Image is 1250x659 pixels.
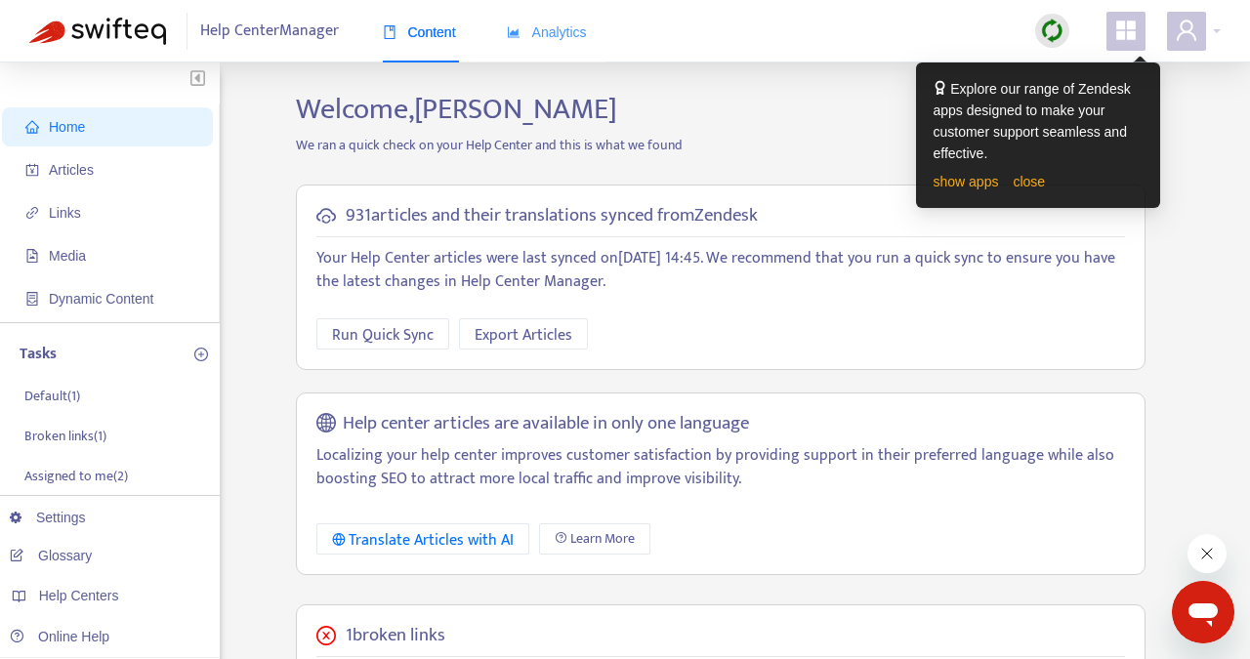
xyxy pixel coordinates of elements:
[1187,534,1227,573] iframe: Close message
[25,163,39,177] span: account-book
[459,318,588,350] button: Export Articles
[346,625,445,647] h5: 1 broken links
[539,523,650,555] a: Learn More
[570,528,635,550] span: Learn More
[200,13,339,50] span: Help Center Manager
[507,24,587,40] span: Analytics
[383,25,396,39] span: book
[25,206,39,220] span: link
[194,348,208,361] span: plus-circle
[24,426,106,446] p: Broken links ( 1 )
[316,626,336,645] span: close-circle
[25,249,39,263] span: file-image
[346,205,758,227] h5: 931 articles and their translations synced from Zendesk
[281,135,1160,155] p: We ran a quick check on your Help Center and this is what we found
[39,588,119,603] span: Help Centers
[29,18,166,45] img: Swifteq
[20,343,57,366] p: Tasks
[1175,19,1198,42] span: user
[343,413,749,435] h5: Help center articles are available in only one language
[316,206,336,226] span: cloud-sync
[316,523,530,555] button: Translate Articles with AI
[383,24,456,40] span: Content
[475,323,572,348] span: Export Articles
[1040,19,1064,43] img: sync.dc5367851b00ba804db3.png
[332,323,434,348] span: Run Quick Sync
[507,25,521,39] span: area-chart
[49,291,153,307] span: Dynamic Content
[316,247,1125,294] p: Your Help Center articles were last synced on [DATE] 14:45 . We recommend that you run a quick sy...
[296,85,617,134] span: Welcome, [PERSON_NAME]
[316,444,1125,491] p: Localizing your help center improves customer satisfaction by providing support in their preferre...
[49,119,85,135] span: Home
[934,78,1143,164] div: Explore our range of Zendesk apps designed to make your customer support seamless and effective.
[24,466,128,486] p: Assigned to me ( 2 )
[332,528,515,553] div: Translate Articles with AI
[1013,174,1045,189] a: close
[1172,581,1234,643] iframe: Button to launch messaging window
[10,548,92,563] a: Glossary
[1114,19,1138,42] span: appstore
[25,120,39,134] span: home
[316,413,336,435] span: global
[10,629,109,644] a: Online Help
[49,162,94,178] span: Articles
[10,510,86,525] a: Settings
[316,318,449,350] button: Run Quick Sync
[934,174,999,189] a: show apps
[49,205,81,221] span: Links
[24,386,80,406] p: Default ( 1 )
[49,248,86,264] span: Media
[25,292,39,306] span: container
